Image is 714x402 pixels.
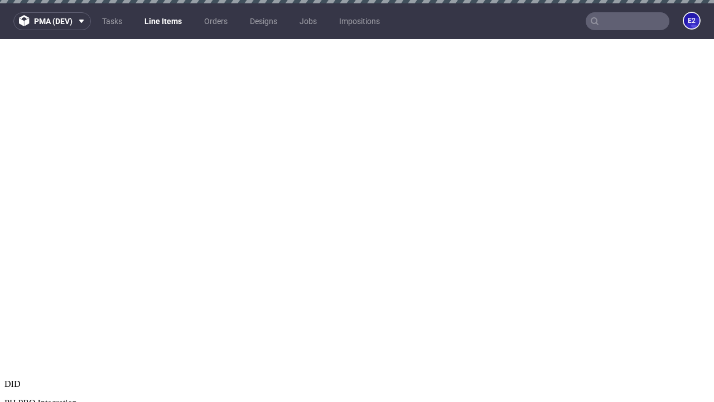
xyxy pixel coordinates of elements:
div: PH PRO Integration [4,359,710,369]
a: Line Items [138,12,189,30]
span: pma (dev) [34,17,73,25]
a: Tasks [95,12,129,30]
a: Designs [243,12,284,30]
span: DID [4,340,20,350]
a: Jobs [293,12,324,30]
figcaption: e2 [684,13,699,28]
button: pma (dev) [13,12,91,30]
a: Impositions [332,12,387,30]
a: Orders [197,12,234,30]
